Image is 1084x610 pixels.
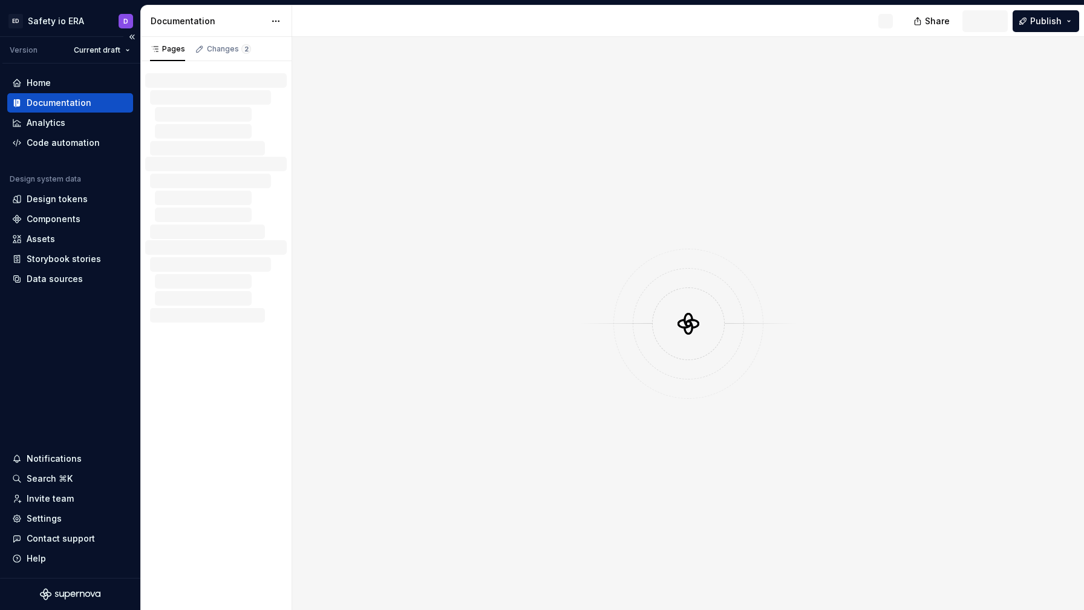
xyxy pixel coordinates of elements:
div: Documentation [27,97,91,109]
a: Design tokens [7,189,133,209]
div: Safety io ERA [28,15,84,27]
div: Design system data [10,174,81,184]
div: Analytics [27,117,65,129]
button: Contact support [7,529,133,548]
a: Storybook stories [7,249,133,269]
a: Data sources [7,269,133,289]
svg: Supernova Logo [40,588,100,600]
button: Current draft [68,42,135,59]
a: Invite team [7,489,133,508]
button: Publish [1013,10,1079,32]
a: Documentation [7,93,133,113]
button: Notifications [7,449,133,468]
span: Share [925,15,950,27]
div: Code automation [27,137,100,149]
div: Notifications [27,453,82,465]
button: Help [7,549,133,568]
a: Analytics [7,113,133,133]
span: Publish [1030,15,1062,27]
div: Search ⌘K [27,473,73,485]
span: 2 [241,44,251,54]
div: Home [27,77,51,89]
div: Components [27,213,80,225]
div: Storybook stories [27,253,101,265]
a: Assets [7,229,133,249]
a: Code automation [7,133,133,152]
div: Data sources [27,273,83,285]
div: ED [8,14,23,28]
div: Assets [27,233,55,245]
div: Settings [27,513,62,525]
div: Documentation [151,15,265,27]
a: Components [7,209,133,229]
span: Current draft [74,45,120,55]
div: Invite team [27,493,74,505]
button: Search ⌘K [7,469,133,488]
div: D [123,16,128,26]
div: Design tokens [27,193,88,205]
a: Settings [7,509,133,528]
div: Version [10,45,38,55]
div: Pages [150,44,185,54]
div: Contact support [27,533,95,545]
div: Help [27,553,46,565]
button: EDSafety io ERAD [2,8,138,34]
button: Share [907,10,958,32]
a: Home [7,73,133,93]
button: Collapse sidebar [123,28,140,45]
div: Changes [207,44,251,54]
